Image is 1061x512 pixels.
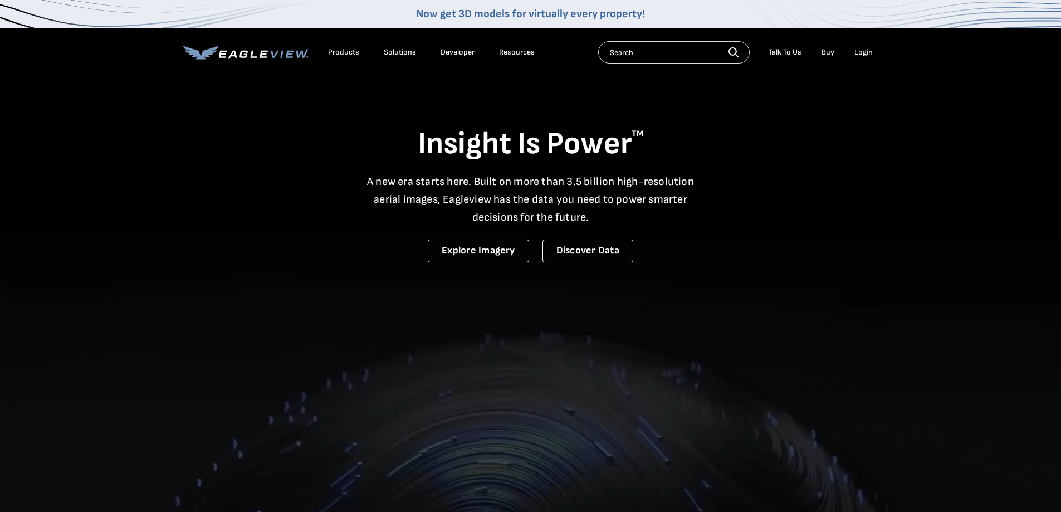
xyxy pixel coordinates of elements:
a: Explore Imagery [428,240,529,262]
a: Buy [822,47,834,57]
div: Solutions [384,47,416,57]
div: Resources [499,47,535,57]
a: Now get 3D models for virtually every property! [416,7,645,21]
input: Search [598,41,750,64]
sup: TM [632,129,644,139]
div: Products [328,47,359,57]
p: A new era starts here. Built on more than 3.5 billion high-resolution aerial images, Eagleview ha... [360,173,701,226]
a: Developer [441,47,475,57]
a: Discover Data [542,240,633,262]
div: Login [854,47,873,57]
h1: Insight Is Power [183,125,878,164]
div: Talk To Us [769,47,801,57]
